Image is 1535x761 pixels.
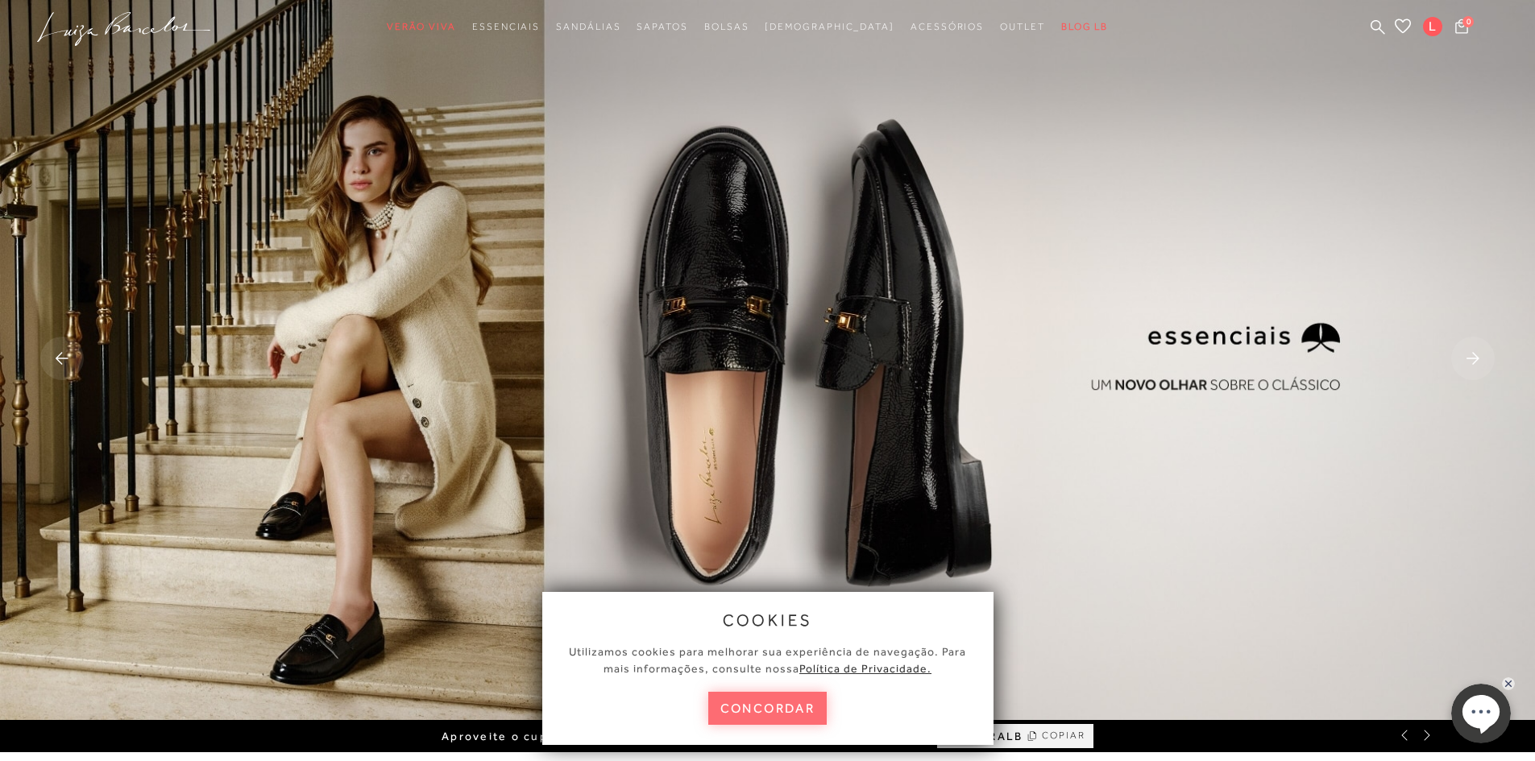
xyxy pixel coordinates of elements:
span: Bolsas [704,21,749,32]
a: BLOG LB [1061,12,1108,42]
span: 0 [1462,16,1474,27]
a: categoryNavScreenReaderText [556,12,620,42]
button: 0 [1450,18,1473,39]
button: L [1416,16,1450,41]
span: L [1423,17,1442,36]
span: Acessórios [911,21,984,32]
span: cookies [723,611,813,629]
span: COPIAR [1042,728,1085,743]
a: categoryNavScreenReaderText [704,12,749,42]
a: categoryNavScreenReaderText [637,12,687,42]
span: Outlet [1000,21,1045,32]
a: categoryNavScreenReaderText [1000,12,1045,42]
a: categoryNavScreenReaderText [387,12,456,42]
span: Utilizamos cookies para melhorar sua experiência de navegação. Para mais informações, consulte nossa [569,645,966,675]
a: noSubCategoriesText [765,12,894,42]
a: categoryNavScreenReaderText [911,12,984,42]
span: Verão Viva [387,21,456,32]
span: Essenciais [472,21,540,32]
span: Aproveite o cupom de primeira compra [442,730,701,743]
span: BLOG LB [1061,21,1108,32]
span: Sapatos [637,21,687,32]
button: concordar [708,692,828,725]
span: [DEMOGRAPHIC_DATA] [765,21,894,32]
a: categoryNavScreenReaderText [472,12,540,42]
a: Política de Privacidade. [799,662,931,675]
span: Sandálias [556,21,620,32]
